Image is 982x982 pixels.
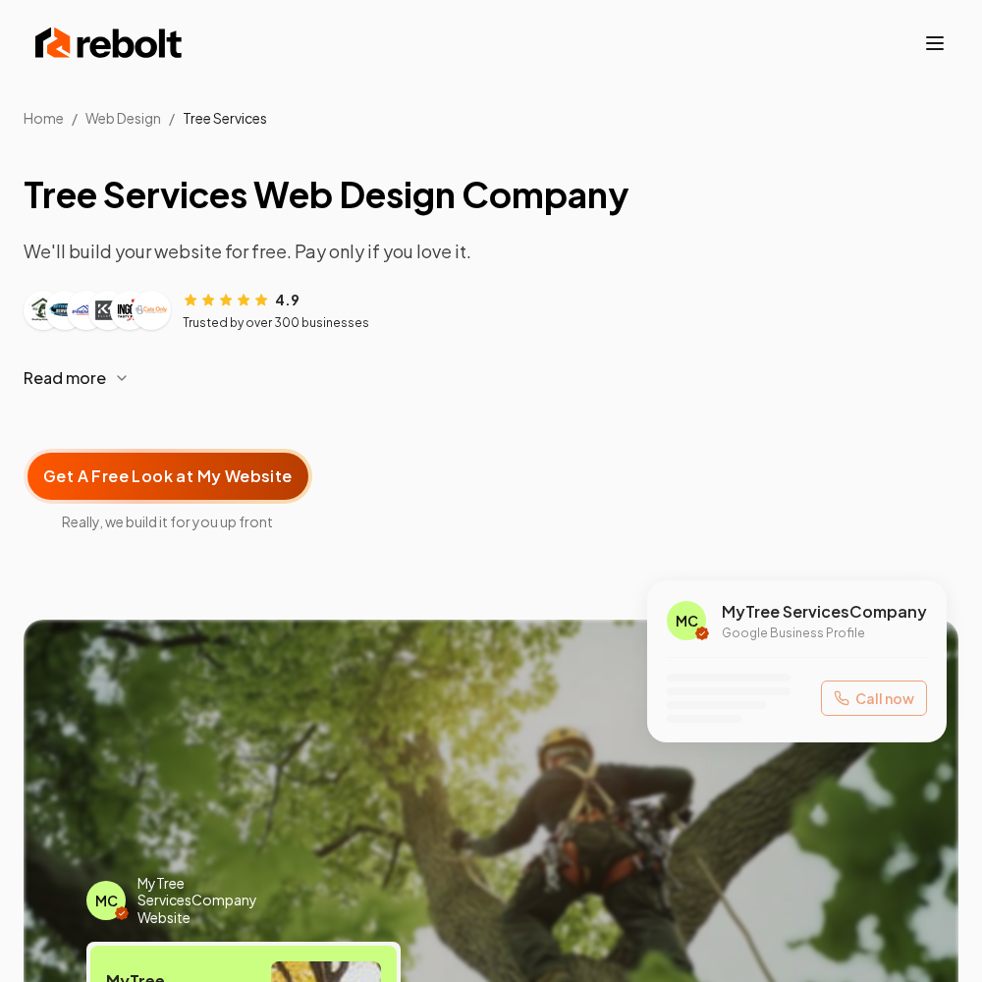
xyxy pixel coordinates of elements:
[24,512,312,531] span: Really, we build it for you up front
[183,289,300,309] div: Rating: 4.9 out of 5 stars
[24,109,64,127] a: Home
[923,31,947,55] button: Toggle mobile menu
[24,449,312,504] button: Get A Free Look at My Website
[676,611,698,630] span: MC
[24,366,106,390] span: Read more
[24,291,171,330] div: Customer logos
[49,295,81,326] img: Customer logo 2
[24,238,958,265] p: We'll build your website for free. Pay only if you love it.
[95,891,118,910] span: MC
[43,464,293,488] span: Get A Free Look at My Website
[24,417,312,531] a: Get A Free Look at My WebsiteReally, we build it for you up front
[71,295,102,326] img: Customer logo 3
[136,295,167,326] img: Customer logo 6
[27,295,59,326] img: Customer logo 1
[722,600,927,624] span: My Tree Services Company
[183,315,369,331] p: Trusted by over 300 businesses
[24,289,958,331] article: Customer reviews
[92,295,124,326] img: Customer logo 4
[137,875,296,927] span: My Tree Services Company Website
[114,295,145,326] img: Customer logo 5
[85,109,161,127] span: Web Design
[722,626,927,641] p: Google Business Profile
[72,108,78,128] li: /
[275,290,300,309] span: 4.9
[169,108,175,128] li: /
[24,355,958,402] button: Read more
[35,24,183,63] img: Rebolt Logo
[183,109,267,127] span: Tree Services
[24,175,958,214] h1: Tree Services Web Design Company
